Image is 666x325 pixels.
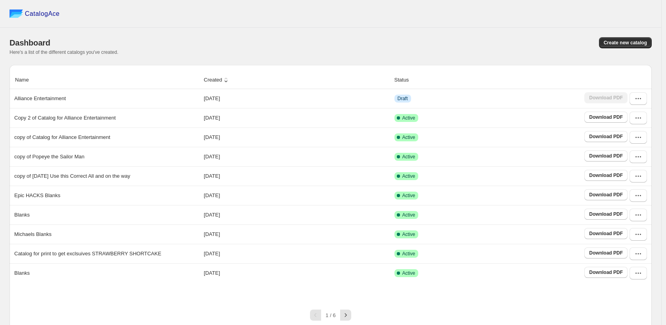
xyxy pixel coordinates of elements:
a: Download PDF [584,209,628,220]
button: Create new catalog [599,37,652,48]
button: Created [203,72,231,87]
span: Download PDF [589,133,623,140]
td: [DATE] [201,205,392,224]
a: Download PDF [584,228,628,239]
span: Active [402,231,415,238]
td: [DATE] [201,127,392,147]
td: [DATE] [201,244,392,263]
span: Download PDF [589,114,623,120]
p: Blanks [14,269,30,277]
span: Here's a list of the different catalogs you've created. [10,49,119,55]
span: Dashboard [10,38,50,47]
span: Active [402,251,415,257]
td: [DATE] [201,263,392,283]
p: Alliance Entertainment [14,95,66,103]
span: Draft [398,95,408,102]
span: Active [402,173,415,179]
span: Download PDF [589,269,623,276]
p: Blanks [14,211,30,219]
button: Name [14,72,38,87]
a: Download PDF [584,150,628,162]
span: Download PDF [589,211,623,217]
a: Download PDF [584,170,628,181]
span: Download PDF [589,192,623,198]
a: Download PDF [584,131,628,142]
span: Active [402,212,415,218]
p: Michaels Blanks [14,230,52,238]
td: [DATE] [201,186,392,205]
span: Active [402,192,415,199]
span: Active [402,115,415,121]
span: Active [402,154,415,160]
span: Download PDF [589,172,623,179]
span: 1 / 6 [325,312,335,318]
span: CatalogAce [25,10,60,18]
p: copy of [DATE] Use this Correct All and on the way [14,172,130,180]
p: Catalog for print to get exclsuives STRAWBERRY SHORTCAKE [14,250,161,258]
span: Create new catalog [604,40,647,46]
span: Download PDF [589,153,623,159]
a: Download PDF [584,247,628,258]
td: [DATE] [201,147,392,166]
span: Active [402,134,415,141]
p: Copy 2 of Catalog for Alliance Entertainment [14,114,116,122]
img: catalog ace [10,10,23,18]
a: Download PDF [584,112,628,123]
p: copy of Catalog for Alliance Entertainment [14,133,110,141]
a: Download PDF [584,267,628,278]
span: Download PDF [589,230,623,237]
p: Epic HACKS Blanks [14,192,60,200]
p: copy of Popeye the Sailor Man [14,153,84,161]
td: [DATE] [201,108,392,127]
td: [DATE] [201,89,392,108]
td: [DATE] [201,224,392,244]
button: Status [393,72,418,87]
span: Download PDF [589,250,623,256]
a: Download PDF [584,189,628,200]
td: [DATE] [201,166,392,186]
span: Active [402,270,415,276]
